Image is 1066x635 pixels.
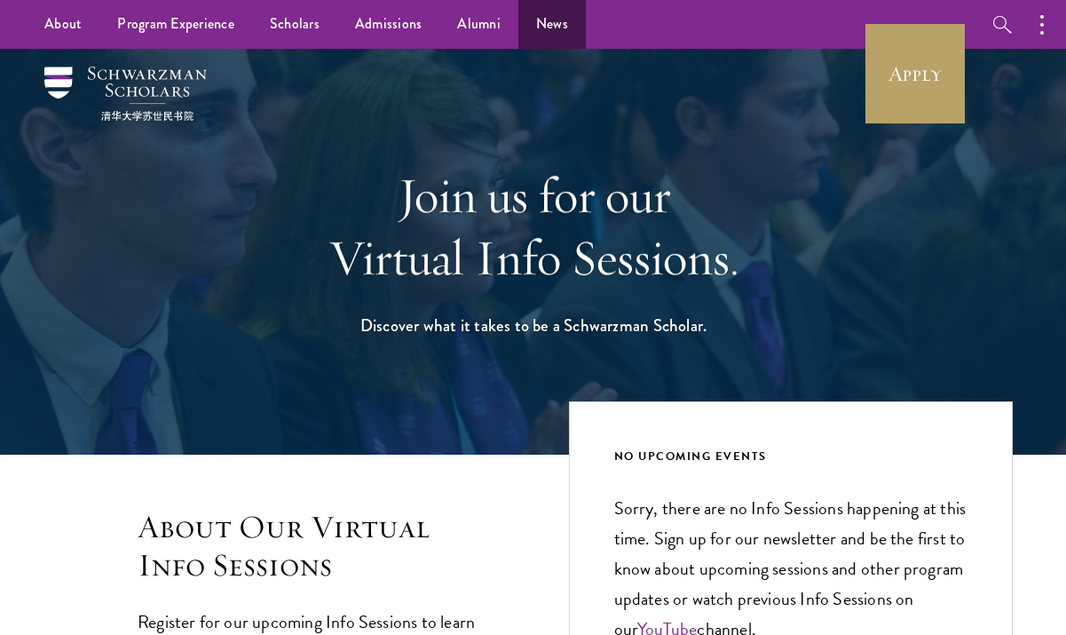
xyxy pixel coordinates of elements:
div: NO UPCOMING EVENTS [614,447,968,466]
h1: Discover what it takes to be a Schwarzman Scholar. [227,311,840,340]
h1: Join us for our Virtual Info Sessions. [227,164,840,289]
h3: About Our Virtual Info Sessions [138,508,498,584]
a: Apply [865,24,965,123]
img: Schwarzman Scholars [44,67,207,121]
